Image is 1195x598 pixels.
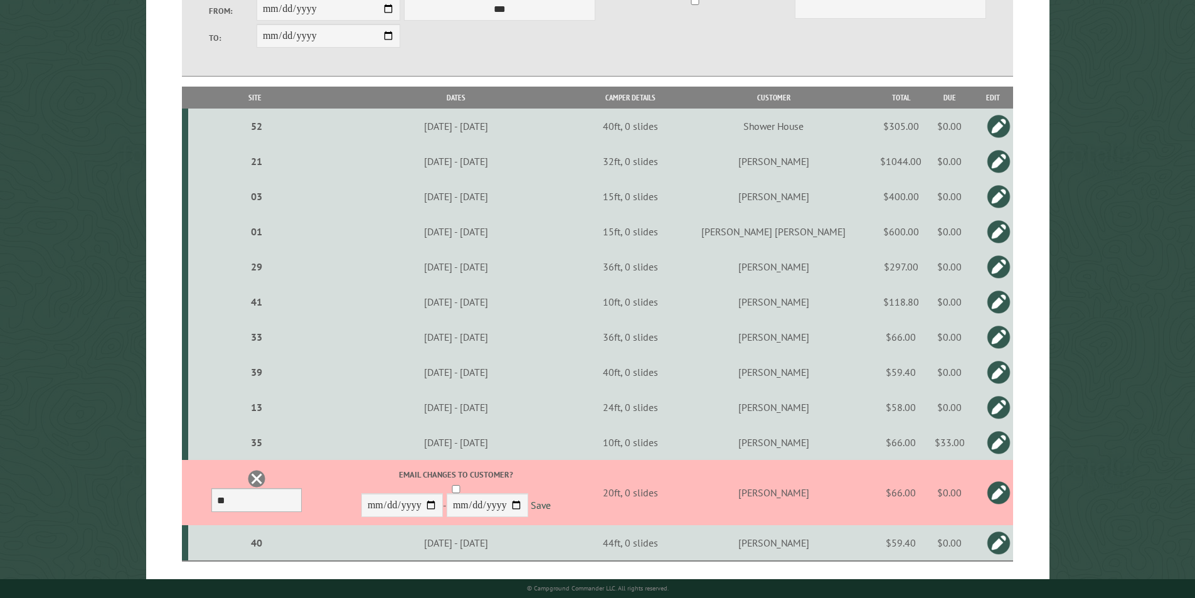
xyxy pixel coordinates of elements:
[876,179,926,214] td: $400.00
[926,355,973,390] td: $0.00
[324,260,587,273] div: [DATE] - [DATE]
[876,390,926,425] td: $58.00
[926,460,973,525] td: $0.00
[671,425,876,460] td: [PERSON_NAME]
[876,425,926,460] td: $66.00
[324,331,587,343] div: [DATE] - [DATE]
[322,87,590,109] th: Dates
[590,390,671,425] td: 24ft, 0 slides
[193,436,321,449] div: 35
[671,460,876,525] td: [PERSON_NAME]
[926,284,973,319] td: $0.00
[876,87,926,109] th: Total
[876,355,926,390] td: $59.40
[590,249,671,284] td: 36ft, 0 slides
[590,109,671,144] td: 40ft, 0 slides
[590,460,671,525] td: 20ft, 0 slides
[876,109,926,144] td: $305.00
[324,155,587,168] div: [DATE] - [DATE]
[671,319,876,355] td: [PERSON_NAME]
[590,87,671,109] th: Camper Details
[193,260,321,273] div: 29
[671,179,876,214] td: [PERSON_NAME]
[926,425,973,460] td: $33.00
[671,355,876,390] td: [PERSON_NAME]
[876,460,926,525] td: $66.00
[324,296,587,308] div: [DATE] - [DATE]
[671,109,876,144] td: Shower House
[324,225,587,238] div: [DATE] - [DATE]
[193,155,321,168] div: 21
[671,144,876,179] td: [PERSON_NAME]
[876,249,926,284] td: $297.00
[926,109,973,144] td: $0.00
[193,120,321,132] div: 52
[188,87,322,109] th: Site
[973,87,1013,109] th: Edit
[324,469,587,481] label: Email changes to customer?
[324,537,587,549] div: [DATE] - [DATE]
[193,225,321,238] div: 01
[531,499,551,511] a: Save
[209,5,257,17] label: From:
[926,249,973,284] td: $0.00
[193,331,321,343] div: 33
[527,584,669,592] small: © Campground Commander LLC. All rights reserved.
[926,179,973,214] td: $0.00
[590,525,671,561] td: 44ft, 0 slides
[324,366,587,378] div: [DATE] - [DATE]
[209,32,257,44] label: To:
[876,525,926,561] td: $59.40
[590,425,671,460] td: 10ft, 0 slides
[671,390,876,425] td: [PERSON_NAME]
[876,319,926,355] td: $66.00
[671,249,876,284] td: [PERSON_NAME]
[324,120,587,132] div: [DATE] - [DATE]
[590,214,671,249] td: 15ft, 0 slides
[193,537,321,549] div: 40
[324,469,587,520] div: -
[926,525,973,561] td: $0.00
[590,319,671,355] td: 36ft, 0 slides
[193,366,321,378] div: 39
[193,190,321,203] div: 03
[193,401,321,414] div: 13
[590,144,671,179] td: 32ft, 0 slides
[926,390,973,425] td: $0.00
[876,284,926,319] td: $118.80
[590,355,671,390] td: 40ft, 0 slides
[926,214,973,249] td: $0.00
[324,436,587,449] div: [DATE] - [DATE]
[926,319,973,355] td: $0.00
[324,401,587,414] div: [DATE] - [DATE]
[671,214,876,249] td: [PERSON_NAME] [PERSON_NAME]
[671,87,876,109] th: Customer
[876,214,926,249] td: $600.00
[247,469,266,488] a: Delete this reservation
[876,144,926,179] td: $1044.00
[926,87,973,109] th: Due
[590,284,671,319] td: 10ft, 0 slides
[324,190,587,203] div: [DATE] - [DATE]
[671,284,876,319] td: [PERSON_NAME]
[671,525,876,561] td: [PERSON_NAME]
[193,296,321,308] div: 41
[590,179,671,214] td: 15ft, 0 slides
[926,144,973,179] td: $0.00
